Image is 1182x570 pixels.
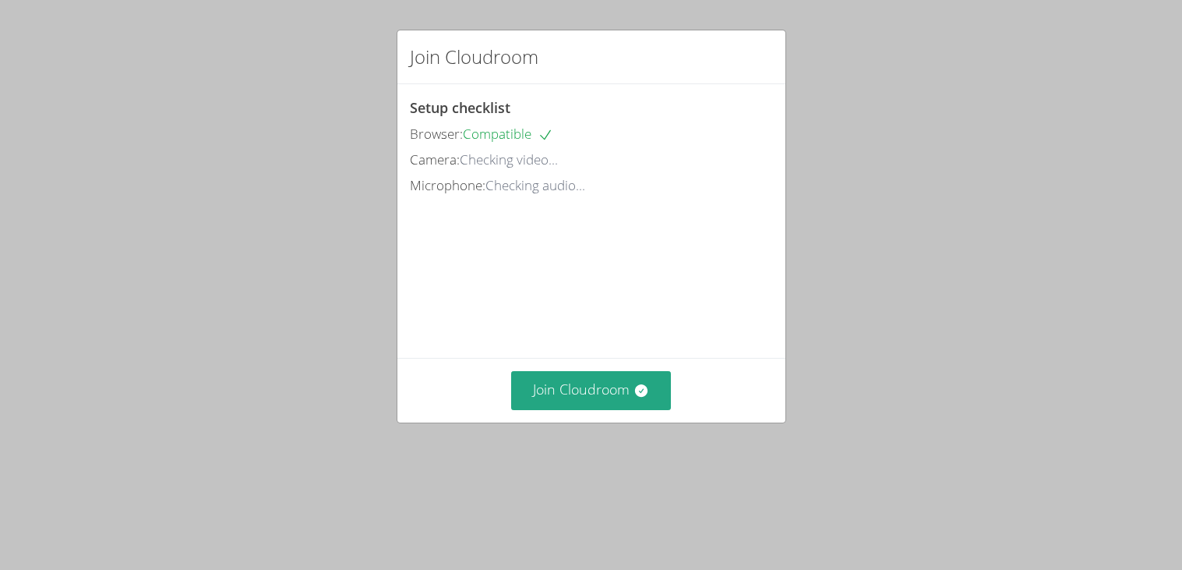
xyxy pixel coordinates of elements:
[460,150,558,168] span: Checking video...
[410,150,460,168] span: Camera:
[410,98,510,117] span: Setup checklist
[410,176,485,194] span: Microphone:
[511,371,671,409] button: Join Cloudroom
[410,125,463,143] span: Browser:
[485,176,585,194] span: Checking audio...
[463,125,553,143] span: Compatible
[410,43,538,71] h2: Join Cloudroom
